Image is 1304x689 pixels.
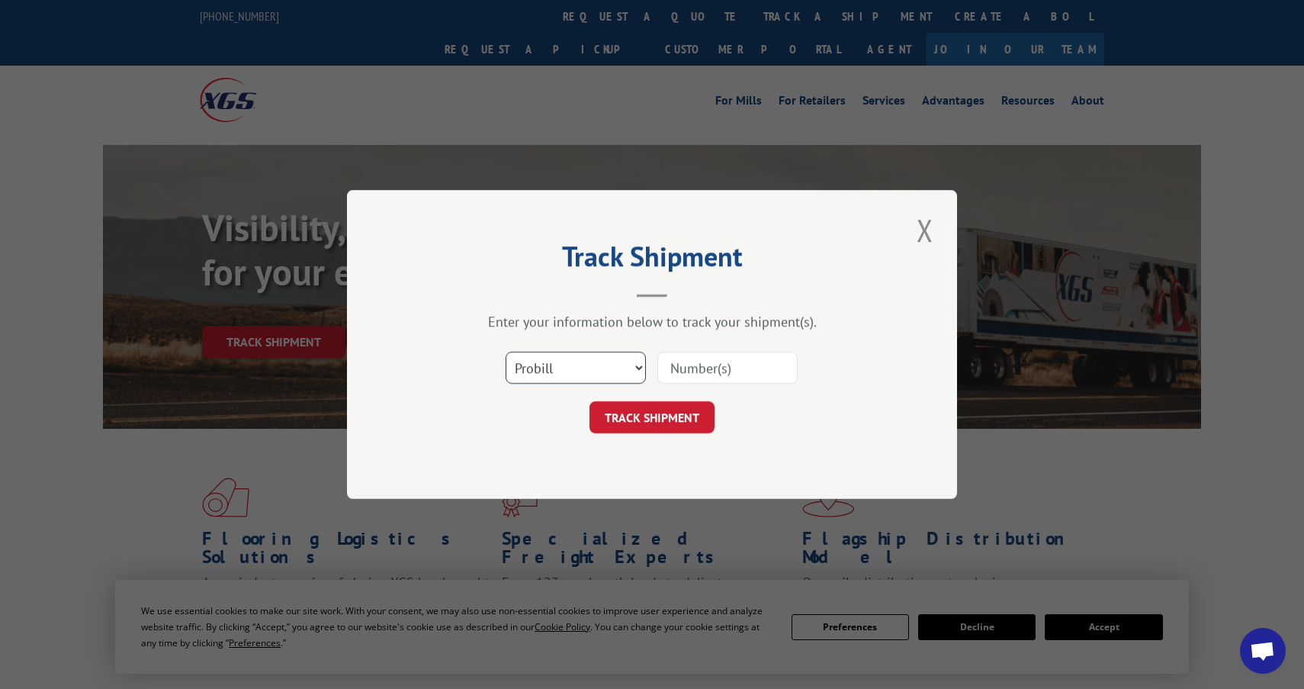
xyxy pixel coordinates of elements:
div: Enter your information below to track your shipment(s). [423,313,881,330]
input: Number(s) [657,352,798,384]
a: Open chat [1240,628,1286,674]
button: TRACK SHIPMENT [589,401,715,433]
h2: Track Shipment [423,246,881,275]
button: Close modal [912,209,938,251]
